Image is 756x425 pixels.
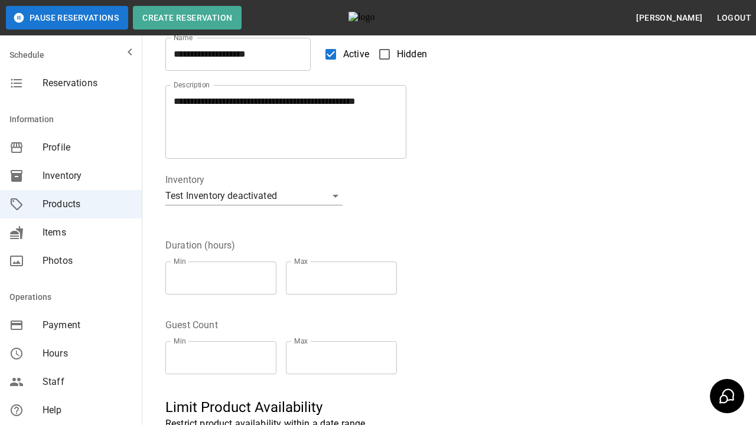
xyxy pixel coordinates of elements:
[43,197,132,211] span: Products
[6,6,128,30] button: Pause Reservations
[397,47,427,61] span: Hidden
[165,187,343,205] div: Test Inventory deactivated
[43,346,132,361] span: Hours
[631,7,707,29] button: [PERSON_NAME]
[43,140,132,155] span: Profile
[348,12,413,24] img: logo
[43,76,132,90] span: Reservations
[343,47,369,61] span: Active
[372,42,427,67] label: Hidden products will not be visible to customers. You can still create and use them for bookings.
[133,6,242,30] button: Create Reservation
[43,403,132,417] span: Help
[43,225,132,240] span: Items
[43,375,132,389] span: Staff
[43,169,132,183] span: Inventory
[712,7,756,29] button: Logout
[165,173,204,187] legend: Inventory
[165,238,235,252] legend: Duration (hours)
[165,318,218,332] legend: Guest Count
[43,318,132,332] span: Payment
[43,254,132,268] span: Photos
[165,398,534,417] h5: Limit Product Availability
